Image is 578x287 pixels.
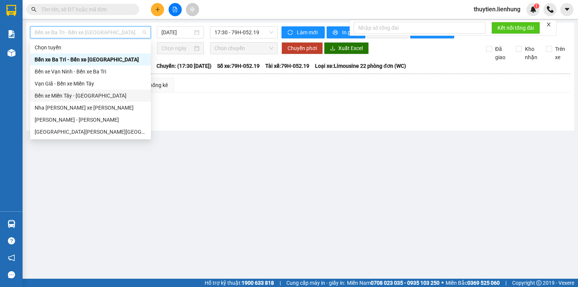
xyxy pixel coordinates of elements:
strong: 1900 633 818 [242,280,274,286]
span: Loại xe: Limousine 22 phòng đơn (WC) [315,62,406,70]
span: Bến xe Ba Tri - Bến xe Vạn Ninh [35,27,146,38]
span: notification [8,254,15,261]
div: Chọn tuyến [30,41,151,53]
span: 17:30 - 79H-052.19 [214,27,274,38]
div: Bến xe Vạn Ninh - Bến xe Ba Tri [35,67,146,76]
img: solution-icon [8,30,15,38]
span: Hỗ trợ kỹ thuật: [205,279,274,287]
input: Chọn ngày [161,44,192,52]
button: printerIn phơi [327,26,365,38]
button: syncLàm mới [281,26,325,38]
span: Tài xế: 79H-052.19 [265,62,309,70]
img: warehouse-icon [8,220,15,228]
span: close [546,22,551,27]
button: Chuyển phơi [281,42,323,54]
img: warehouse-icon [8,49,15,57]
span: Làm mới [297,28,319,37]
span: Chọn chuyến [214,43,274,54]
span: In phơi [342,28,359,37]
strong: 0708 023 035 - 0935 103 250 [371,280,440,286]
span: copyright [536,280,541,285]
span: Kho nhận [522,45,540,61]
span: file-add [172,7,178,12]
span: message [8,271,15,278]
strong: 0369 525 060 [467,280,500,286]
div: Vạn Giã - Bến xe Miền Tây [35,79,146,88]
div: Bến xe Miền Tây - Nha Trang [30,90,151,102]
div: Bến xe Ba Tri - Bến xe [GEOGRAPHIC_DATA] [35,55,146,64]
span: Trên xe [552,45,570,61]
div: Thống kê [146,81,168,89]
span: ⚪️ [441,281,444,284]
div: Vạn Giã - Bến xe Miền Tây [30,78,151,90]
span: Miền Nam [347,279,440,287]
span: Miền Bắc [446,279,500,287]
span: | [280,279,281,287]
span: aim [190,7,195,12]
span: 1 [535,3,538,9]
span: question-circle [8,237,15,244]
div: Tịnh Biên - Khánh Hòa [30,114,151,126]
div: Nha [PERSON_NAME] xe [PERSON_NAME] [35,104,146,112]
div: Bến xe Ba Tri - Bến xe Vạn Ninh [30,53,151,66]
input: Tìm tên, số ĐT hoặc mã đơn [41,5,130,14]
span: Đã giao [492,45,511,61]
div: Bến xe Vạn Ninh - Bến xe Ba Tri [30,66,151,78]
button: file-add [169,3,182,16]
span: Chuyến: (17:30 [DATE]) [157,62,211,70]
span: thuytien.lienhung [468,5,526,14]
input: Nhập số tổng đài [354,22,485,34]
span: caret-down [564,6,570,13]
button: plus [151,3,164,16]
div: Nha Trang - Bến xe Miền Tây [30,102,151,114]
span: plus [155,7,160,12]
img: phone-icon [547,6,554,13]
div: Bến xe Miền Tây - [GEOGRAPHIC_DATA] [35,92,146,100]
span: printer [333,30,339,36]
button: aim [186,3,199,16]
span: Số xe: 79H-052.19 [217,62,260,70]
div: [PERSON_NAME] - [PERSON_NAME] [35,116,146,124]
div: Chọn tuyến [35,43,146,52]
span: Cung cấp máy in - giấy in: [286,279,345,287]
button: caret-down [560,3,573,16]
img: icon-new-feature [530,6,537,13]
img: logo-vxr [6,5,16,16]
button: Kết nối tổng đài [491,22,540,34]
span: sync [287,30,294,36]
div: Nha Trang - Hà Tiên [30,126,151,138]
div: [GEOGRAPHIC_DATA][PERSON_NAME][GEOGRAPHIC_DATA] [35,128,146,136]
sup: 1 [534,3,539,9]
span: Kết nối tổng đài [497,24,534,32]
span: | [505,279,507,287]
button: downloadXuất Excel [324,42,369,54]
input: 11/09/2025 [161,28,192,37]
span: search [31,7,37,12]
